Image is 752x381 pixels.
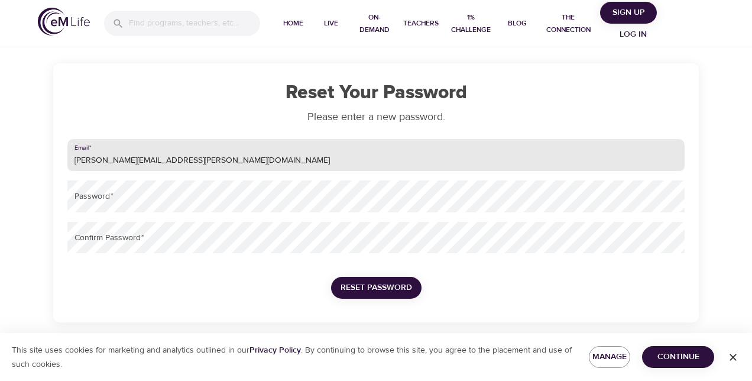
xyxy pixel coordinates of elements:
span: Teachers [403,17,439,30]
button: Reset Password [331,277,422,299]
button: Continue [642,346,714,368]
button: Manage [589,346,630,368]
p: Please enter a new password. [67,109,685,125]
span: Manage [598,350,621,364]
button: Sign Up [600,2,657,24]
span: Sign Up [605,5,652,20]
span: 1% Challenge [448,11,494,36]
span: Home [279,17,307,30]
span: On-Demand [355,11,394,36]
span: Reset Password [341,280,412,295]
img: logo [38,8,90,35]
a: Privacy Policy [249,345,301,356]
span: Live [317,17,345,30]
input: Find programs, teachers, etc... [129,11,260,36]
span: The Connection [541,11,595,36]
span: Blog [503,17,531,30]
button: Log in [605,24,662,46]
span: Continue [651,350,705,364]
h1: Reset Your Password [67,82,685,104]
span: Log in [610,27,657,42]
